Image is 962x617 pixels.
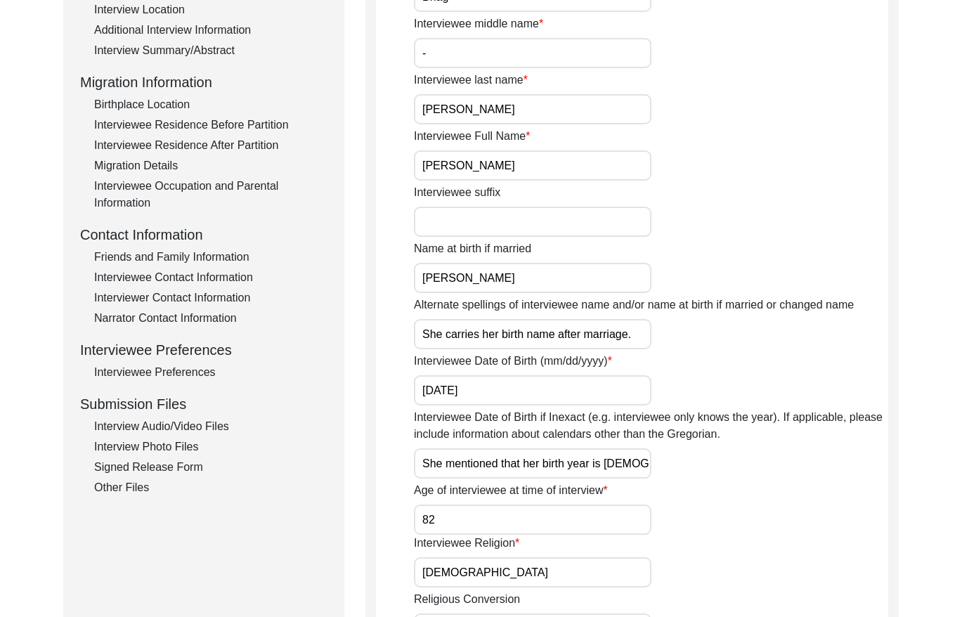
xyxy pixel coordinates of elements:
div: Interview Photo Files [94,439,327,455]
div: Interviewee Residence After Partition [94,137,327,154]
div: Interviewee Contact Information [94,269,327,286]
div: Interviewer Contact Information [94,290,327,306]
div: Interviewee Residence Before Partition [94,117,327,134]
div: Other Files [94,479,327,496]
label: Name at birth if married [414,240,531,257]
div: Interview Summary/Abstract [94,42,327,59]
div: Signed Release Form [94,459,327,476]
div: Contact Information [80,224,327,245]
div: Interview Location [94,1,327,18]
div: Interviewee Occupation and Parental Information [94,178,327,212]
label: Age of interviewee at time of interview [414,482,608,499]
label: Interviewee suffix [414,184,500,201]
label: Interviewee Religion [414,535,519,552]
div: Additional Interview Information [94,22,327,39]
label: Interviewee Date of Birth (mm/dd/yyyy) [414,353,612,370]
label: Interviewee last name [414,72,528,89]
div: Interview Audio/Video Files [94,418,327,435]
div: Migration Information [80,72,327,93]
div: Interviewee Preferences [94,364,327,381]
div: Friends and Family Information [94,249,327,266]
div: Submission Files [80,394,327,415]
div: Birthplace Location [94,96,327,113]
label: Alternate spellings of interviewee name and/or name at birth if married or changed name [414,297,854,313]
label: Interviewee Date of Birth if Inexact (e.g. interviewee only knows the year). If applicable, pleas... [414,409,888,443]
label: Religious Conversion [414,591,520,608]
div: Migration Details [94,157,327,174]
div: Interviewee Preferences [80,339,327,361]
div: Narrator Contact Information [94,310,327,327]
label: Interviewee middle name [414,15,543,32]
label: Interviewee Full Name [414,128,530,145]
